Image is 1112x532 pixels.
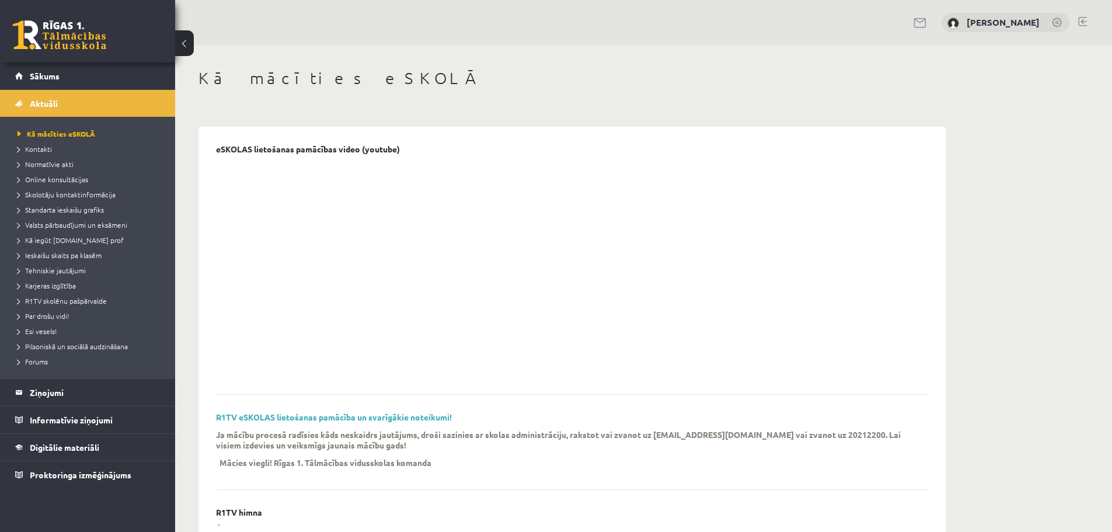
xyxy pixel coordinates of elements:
[198,68,946,88] h1: Kā mācīties eSKOLĀ
[967,16,1040,28] a: [PERSON_NAME]
[18,235,124,245] span: Kā iegūt [DOMAIN_NAME] prof
[30,470,131,480] span: Proktoringa izmēģinājums
[15,461,161,488] a: Proktoringa izmēģinājums
[18,220,127,230] span: Valsts pārbaudījumi un eksāmeni
[18,311,163,321] a: Par drošu vidi!
[18,295,163,306] a: R1TV skolēnu pašpārvalde
[18,280,163,291] a: Karjeras izglītība
[274,457,431,468] p: Rīgas 1. Tālmācības vidusskolas komanda
[18,144,163,154] a: Kontakti
[30,71,60,81] span: Sākums
[18,326,163,336] a: Esi vesels!
[30,442,99,453] span: Digitālie materiāli
[18,174,163,185] a: Online konsultācijas
[18,265,163,276] a: Tehniskie jautājumi
[18,220,163,230] a: Valsts pārbaudījumi un eksāmeni
[15,62,161,89] a: Sākums
[18,357,48,366] span: Forums
[18,189,163,200] a: Skolotāju kontaktinformācija
[13,20,106,50] a: Rīgas 1. Tālmācības vidusskola
[18,235,163,245] a: Kā iegūt [DOMAIN_NAME] prof
[219,457,272,468] p: Mācies viegli!
[216,507,262,517] p: R1TV himna
[18,128,163,139] a: Kā mācīties eSKOLĀ
[216,429,911,450] p: Ja mācību procesā radīsies kāds neskaidrs jautājums, droši sazinies ar skolas administrāciju, rak...
[18,251,102,260] span: Ieskaišu skaits pa klasēm
[18,341,163,352] a: Pilsoniskā un sociālā audzināšana
[18,296,107,305] span: R1TV skolēnu pašpārvalde
[15,434,161,461] a: Digitālie materiāli
[216,144,400,154] p: eSKOLAS lietošanas pamācības video (youtube)
[18,204,163,215] a: Standarta ieskaišu grafiks
[18,175,88,184] span: Online konsultācijas
[18,190,116,199] span: Skolotāju kontaktinformācija
[15,406,161,433] a: Informatīvie ziņojumi
[15,379,161,406] a: Ziņojumi
[18,342,128,351] span: Pilsoniskā un sociālā audzināšana
[30,406,161,433] legend: Informatīvie ziņojumi
[30,379,161,406] legend: Ziņojumi
[18,326,57,336] span: Esi vesels!
[216,412,452,422] a: R1TV eSKOLAS lietošanas pamācība un svarīgākie noteikumi!
[18,159,163,169] a: Normatīvie akti
[30,98,58,109] span: Aktuāli
[15,90,161,117] a: Aktuāli
[18,144,52,154] span: Kontakti
[18,266,86,275] span: Tehniskie jautājumi
[947,18,959,29] img: Jānis Nicmanis
[18,311,69,321] span: Par drošu vidi!
[18,205,104,214] span: Standarta ieskaišu grafiks
[18,356,163,367] a: Forums
[18,281,76,290] span: Karjeras izglītība
[18,250,163,260] a: Ieskaišu skaits pa klasēm
[18,159,74,169] span: Normatīvie akti
[18,129,95,138] span: Kā mācīties eSKOLĀ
